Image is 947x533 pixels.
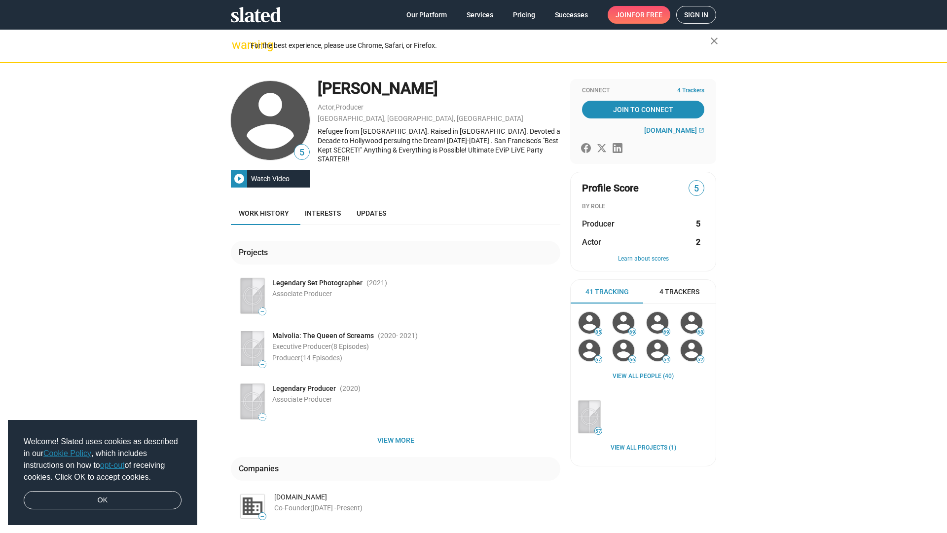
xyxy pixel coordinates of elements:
strong: 2 [696,237,700,247]
div: Projects [239,247,272,258]
span: View more [239,431,552,449]
a: dismiss cookie message [24,491,182,510]
mat-icon: play_circle_filled [233,173,245,185]
div: [DOMAIN_NAME] [274,493,560,502]
span: — [259,362,266,367]
span: Profile Score [582,182,639,195]
a: Pricing [505,6,543,24]
strong: 5 [696,219,700,229]
div: Connect [582,87,704,95]
span: 57 [595,428,602,434]
div: For the best experience, please use Chrome, Safari, or Firefox. [251,39,710,52]
button: View more [231,431,560,449]
span: , [334,105,335,111]
mat-icon: open_in_new [698,127,704,133]
a: [DOMAIN_NAME] [644,126,704,134]
a: Services [459,6,501,24]
span: 85 [595,329,602,335]
a: Our Platform [399,6,455,24]
div: cookieconsent [8,420,197,526]
span: 4 Trackers [659,287,699,297]
span: 5 [689,182,704,195]
span: Pricing [513,6,535,24]
span: Producer [272,354,342,362]
span: (14 Episodes) [300,354,342,362]
a: [GEOGRAPHIC_DATA], [GEOGRAPHIC_DATA], [GEOGRAPHIC_DATA] [318,114,523,122]
span: Associate Producer [272,290,332,298]
button: Learn about scores [582,255,704,263]
div: [PERSON_NAME] [318,78,560,99]
span: Work history [239,209,289,217]
span: Welcome! Slated uses cookies as described in our , which includes instructions on how to of recei... [24,436,182,483]
a: Updates [349,201,394,225]
a: View all Projects (1) [611,444,676,452]
mat-icon: close [708,35,720,47]
span: Malvolia: The Queen of Screams [272,331,374,341]
a: Work history [231,201,297,225]
button: Watch Video [231,170,310,188]
div: BY ROLE [582,203,704,211]
span: for free [631,6,662,24]
span: — [259,309,266,314]
span: Legendary Producer [272,384,336,393]
span: — [259,415,266,420]
a: View all People (40) [613,373,674,381]
div: Refugee from [GEOGRAPHIC_DATA]. Raised in [GEOGRAPHIC_DATA]. Devoted a Decade to Hollywood persui... [318,127,560,163]
span: Interests [305,209,341,217]
span: (2020 ) [340,384,361,393]
span: Services [467,6,493,24]
a: Sign in [676,6,716,24]
a: Cookie Policy [43,449,91,457]
span: Associate Producer [272,395,332,403]
span: Updates [357,209,386,217]
a: Producer [335,103,364,111]
span: 5 [294,146,309,159]
span: Sign in [684,6,708,23]
a: Actor [318,103,334,111]
span: Producer [582,219,615,229]
span: Present [336,504,360,512]
a: Successes [547,6,596,24]
span: Join To Connect [584,101,702,118]
span: Actor [582,237,601,247]
span: [DOMAIN_NAME] [644,126,697,134]
span: Our Platform [406,6,447,24]
span: 41 Tracking [585,287,629,297]
span: (2020 ) [378,331,418,341]
span: 4 Trackers [677,87,704,95]
span: (2021 ) [366,278,387,288]
span: 66 [629,357,636,363]
a: opt-out [100,461,125,469]
span: 54 [663,357,670,363]
span: 52 [697,357,704,363]
span: Successes [555,6,588,24]
a: Join To Connect [582,101,704,118]
span: Co-Founder [274,504,310,512]
div: Companies [239,463,283,474]
span: 68 [697,329,704,335]
span: (8 Episodes) [331,343,369,350]
span: ([DATE] - ) [310,504,363,512]
span: Legendary Set Photographer [272,278,363,288]
span: 69 [663,329,670,335]
span: - 2021 [396,332,415,340]
a: Joinfor free [608,6,670,24]
span: — [259,514,266,519]
span: Executive Producer [272,343,369,350]
span: 67 [595,357,602,363]
mat-icon: warning [232,39,244,51]
div: Watch Video [247,170,293,188]
a: Interests [297,201,349,225]
span: Join [616,6,662,24]
span: 69 [629,329,636,335]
